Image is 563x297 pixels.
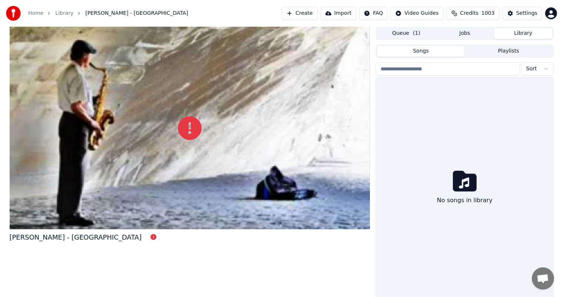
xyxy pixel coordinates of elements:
span: 1003 [481,10,495,17]
div: [PERSON_NAME] - [GEOGRAPHIC_DATA] [10,232,142,243]
nav: breadcrumb [28,10,188,17]
button: Queue [377,28,436,39]
a: Open chat [532,267,554,290]
span: Sort [526,65,537,73]
span: Credits [460,10,478,17]
button: Settings [503,7,542,20]
div: Settings [516,10,537,17]
div: No songs in library [434,193,496,208]
a: Library [55,10,73,17]
button: Jobs [436,28,494,39]
img: youka [6,6,21,21]
button: Create [282,7,318,20]
button: Video Guides [391,7,443,20]
button: FAQ [359,7,388,20]
span: [PERSON_NAME] - [GEOGRAPHIC_DATA] [85,10,188,17]
button: Library [494,28,553,39]
a: Home [28,10,43,17]
span: ( 1 ) [413,30,420,37]
button: Credits1003 [447,7,500,20]
button: Songs [377,46,465,57]
button: Import [321,7,356,20]
button: Playlists [465,46,553,57]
